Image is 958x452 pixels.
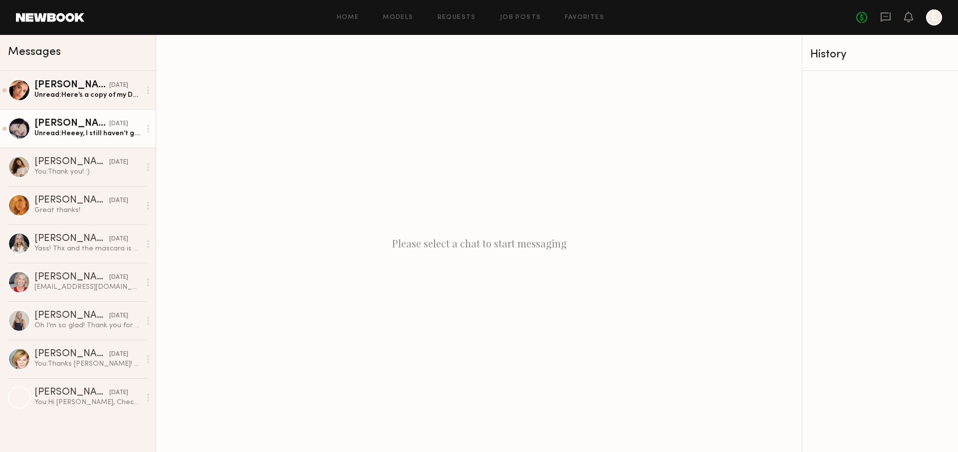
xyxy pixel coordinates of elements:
[337,14,359,21] a: Home
[34,282,141,292] div: [EMAIL_ADDRESS][DOMAIN_NAME]
[438,14,476,21] a: Requests
[926,9,942,25] a: E
[34,80,109,90] div: [PERSON_NAME]
[109,311,128,321] div: [DATE]
[156,35,802,452] div: Please select a chat to start messaging
[109,350,128,359] div: [DATE]
[34,119,109,129] div: [PERSON_NAME]
[34,234,109,244] div: [PERSON_NAME]
[34,90,141,100] div: Unread: Here’s a copy of my Dropbox folder link which has 11 videos in it [URL][DOMAIN_NAME]
[34,321,141,330] div: Oh I’m so glad! Thank you for the opportunity. I look forward to the next one.
[34,349,109,359] div: [PERSON_NAME]
[109,234,128,244] div: [DATE]
[8,46,61,58] span: Messages
[109,119,128,129] div: [DATE]
[34,398,141,407] div: You: Hi [PERSON_NAME], Checking in here! If all sounds good please accept the request, thank you!
[34,272,109,282] div: [PERSON_NAME]
[810,49,950,60] div: History
[34,129,141,138] div: Unread: Heeey, I still haven’t got the product
[565,14,604,21] a: Favorites
[34,196,109,206] div: [PERSON_NAME]
[34,311,109,321] div: [PERSON_NAME]
[34,244,141,253] div: Yass! Thx and the mascara is outstanding, of course!
[109,158,128,167] div: [DATE]
[109,196,128,206] div: [DATE]
[109,273,128,282] div: [DATE]
[109,81,128,90] div: [DATE]
[34,167,141,177] div: You: Thank you! :)
[34,388,109,398] div: [PERSON_NAME]
[383,14,413,21] a: Models
[109,388,128,398] div: [DATE]
[34,359,141,369] div: You: Thanks [PERSON_NAME]! And agree your eyes look amazing with Thrive!!
[34,157,109,167] div: [PERSON_NAME]
[500,14,541,21] a: Job Posts
[34,206,141,215] div: Great thanks!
